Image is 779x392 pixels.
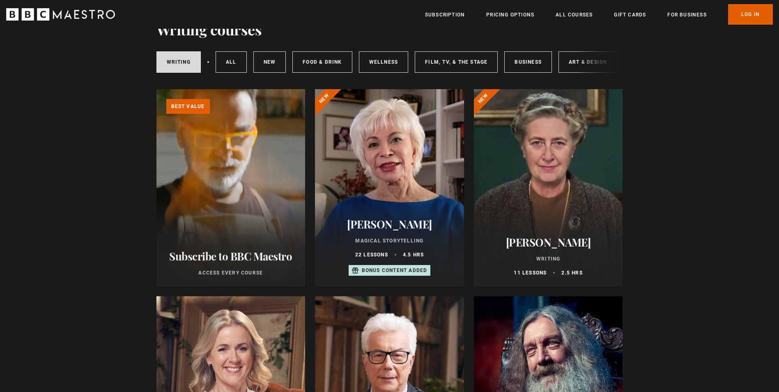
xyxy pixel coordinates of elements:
[474,89,623,286] a: [PERSON_NAME] Writing 11 lessons 2.5 hrs New
[561,269,582,277] p: 2.5 hrs
[166,99,210,114] p: Best value
[558,51,617,73] a: Art & Design
[728,4,773,25] a: Log In
[484,255,613,263] p: Writing
[325,237,454,244] p: Magical Storytelling
[403,251,424,258] p: 4.5 hrs
[614,11,646,19] a: Gift Cards
[156,51,201,73] a: Writing
[484,236,613,249] h2: [PERSON_NAME]
[315,89,464,286] a: [PERSON_NAME] Magical Storytelling 22 lessons 4.5 hrs Bonus content added New
[425,11,465,19] a: Subscription
[216,51,247,73] a: All
[415,51,498,73] a: Film, TV, & The Stage
[362,267,427,274] p: Bonus content added
[667,11,706,19] a: For business
[556,11,593,19] a: All Courses
[292,51,352,73] a: Food & Drink
[359,51,409,73] a: Wellness
[514,269,547,277] p: 11 lessons
[355,251,388,258] p: 22 lessons
[156,21,262,38] h1: Writing courses
[425,4,773,25] nav: Primary
[486,11,534,19] a: Pricing Options
[504,51,552,73] a: Business
[325,218,454,231] h2: [PERSON_NAME]
[6,8,115,21] svg: BBC Maestro
[253,51,286,73] a: New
